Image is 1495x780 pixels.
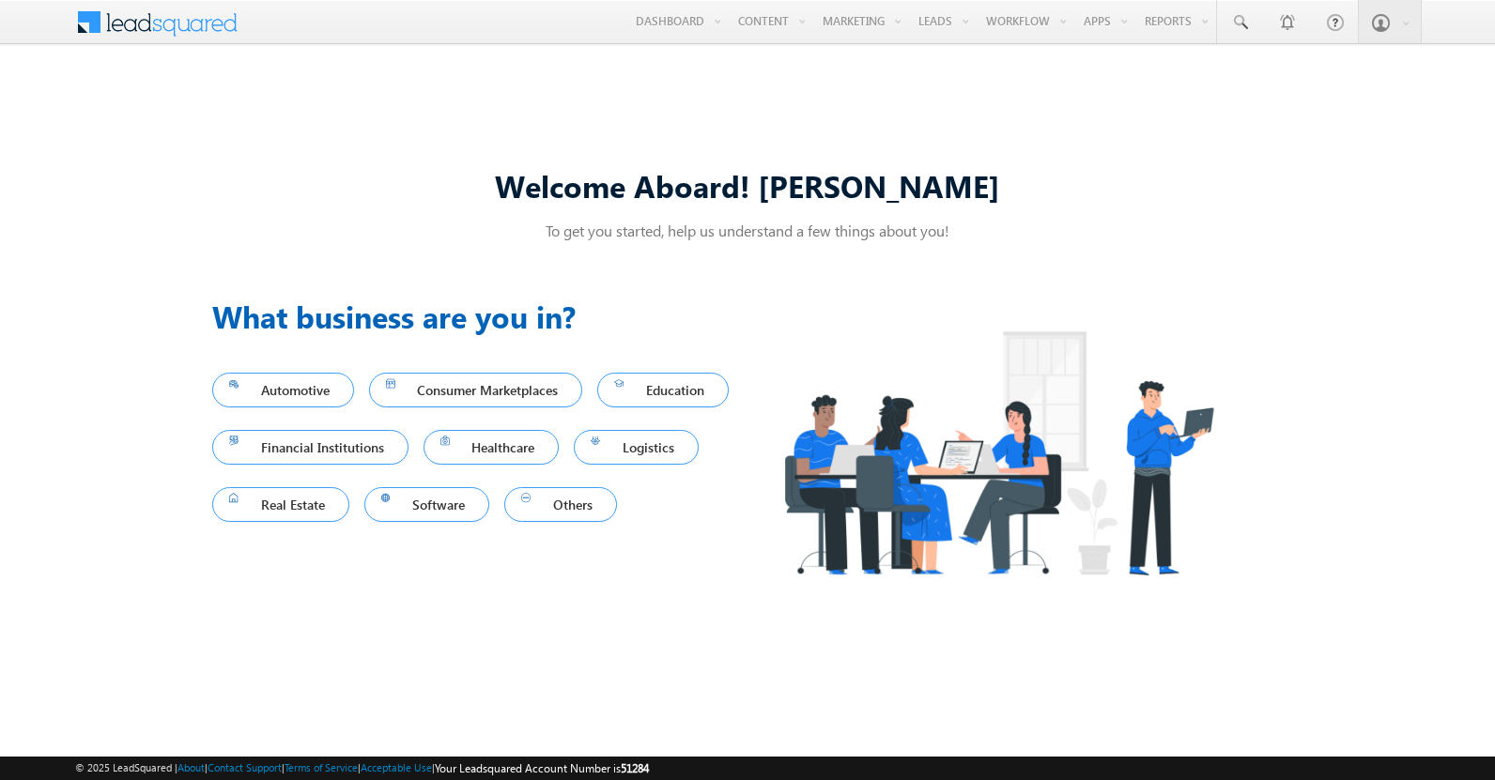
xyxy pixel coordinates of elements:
a: Contact Support [208,761,282,773]
a: Terms of Service [285,761,358,773]
span: Real Estate [229,492,332,517]
a: About [177,761,205,773]
span: Software [381,492,473,517]
span: Education [614,377,712,403]
span: Others [521,492,600,517]
span: Automotive [229,377,337,403]
span: Your Leadsquared Account Number is [435,761,649,775]
span: © 2025 LeadSquared | | | | | [75,759,649,777]
h3: What business are you in? [212,294,747,339]
p: To get you started, help us understand a few things about you! [212,221,1283,240]
div: Welcome Aboard! [PERSON_NAME] [212,165,1283,206]
span: Consumer Marketplaces [386,377,566,403]
span: Healthcare [440,435,543,460]
a: Acceptable Use [361,761,432,773]
span: Financial Institutions [229,435,392,460]
span: 51284 [621,761,649,775]
img: Industry.png [747,294,1249,612]
span: Logistics [591,435,682,460]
